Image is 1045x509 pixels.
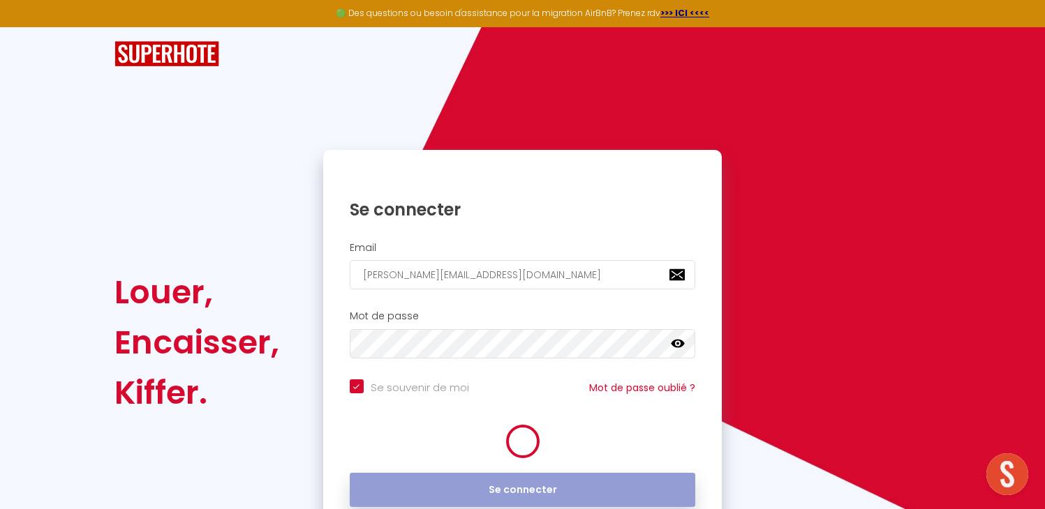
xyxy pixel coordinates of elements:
[986,453,1028,495] div: Ouvrir le chat
[350,310,696,322] h2: Mot de passe
[660,7,709,19] a: >>> ICI <<<<
[350,199,696,220] h1: Se connecter
[589,381,695,395] a: Mot de passe oublié ?
[114,267,279,317] div: Louer,
[114,41,219,67] img: SuperHote logo
[350,260,696,289] input: Ton Email
[350,242,696,254] h2: Email
[114,367,279,418] div: Kiffer.
[114,317,279,367] div: Encaisser,
[350,473,696,508] button: Se connecter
